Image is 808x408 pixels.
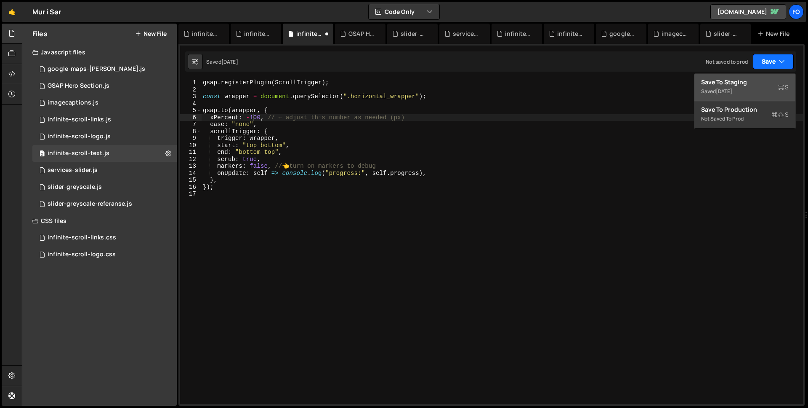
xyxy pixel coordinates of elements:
[180,128,202,135] div: 8
[180,142,202,149] div: 10
[180,107,202,114] div: 5
[609,30,636,38] div: google-maps-[PERSON_NAME].js
[401,30,428,38] div: slider-greyscale-referanse.js
[701,78,789,86] div: Save to Staging
[557,30,584,38] div: infinite-scroll-logo.css
[32,78,177,94] div: 15856/42251.js
[180,163,202,170] div: 13
[296,30,323,38] div: infinite-scroll-text.js
[662,30,688,38] div: imagecaptions.js
[48,150,109,157] div: infinite-scroll-text.js
[180,149,202,156] div: 11
[48,251,116,258] div: infinite-scroll-logo.css
[789,4,804,19] a: Fo
[22,212,177,229] div: CSS files
[180,184,202,191] div: 16
[180,93,202,100] div: 3
[40,151,45,158] span: 2
[694,74,795,101] button: Save to StagingS Saved[DATE]
[180,114,202,121] div: 6
[48,200,132,208] div: slider-greyscale-referanse.js
[348,30,375,38] div: GSAP Hero Section.js
[48,166,98,174] div: services-slider.js
[32,94,177,111] div: 15856/44399.js
[48,133,111,140] div: infinite-scroll-logo.js
[706,58,748,65] div: Not saved to prod
[32,196,177,212] div: 15856/44486.js
[32,145,177,162] div: 15856/42353.js
[206,58,238,65] div: Saved
[48,234,116,242] div: infinite-scroll-links.css
[453,30,480,38] div: services-slider.js
[48,82,109,90] div: GSAP Hero Section.js
[701,114,789,124] div: Not saved to prod
[32,246,177,263] div: 15856/44474.css
[22,44,177,61] div: Javascript files
[32,111,177,128] div: 15856/45045.js
[180,156,202,163] div: 12
[32,61,177,78] div: 15856/44408.js
[771,110,789,119] span: S
[244,30,271,38] div: infinite-scroll-links.css
[716,88,732,95] div: [DATE]
[180,170,202,177] div: 14
[48,183,102,191] div: slider-greyscale.js
[48,99,98,107] div: imagecaptions.js
[48,116,111,123] div: infinite-scroll-links.js
[180,191,202,198] div: 17
[32,162,177,179] div: 15856/42255.js
[32,7,61,17] div: Mur i Sør
[701,86,789,97] div: Saved
[369,4,439,19] button: Code Only
[694,101,795,129] button: Save to ProductionS Not saved to prod
[714,30,741,38] div: slider-greyscale.js
[180,177,202,184] div: 15
[32,179,177,196] div: 15856/42354.js
[505,30,532,38] div: infinite-scroll-logo.js
[32,29,48,38] h2: Files
[753,54,794,69] button: Save
[135,30,167,37] button: New File
[180,100,202,107] div: 4
[48,65,145,73] div: google-maps-[PERSON_NAME].js
[180,79,202,86] div: 1
[180,86,202,94] div: 2
[757,30,793,38] div: New File
[221,58,238,65] div: [DATE]
[180,121,202,128] div: 7
[32,229,177,246] div: 15856/45042.css
[2,2,22,22] a: 🤙
[32,128,177,145] div: 15856/44475.js
[701,105,789,114] div: Save to Production
[710,4,786,19] a: [DOMAIN_NAME]
[192,30,219,38] div: infinite-scroll-links.js
[180,135,202,142] div: 9
[778,83,789,91] span: S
